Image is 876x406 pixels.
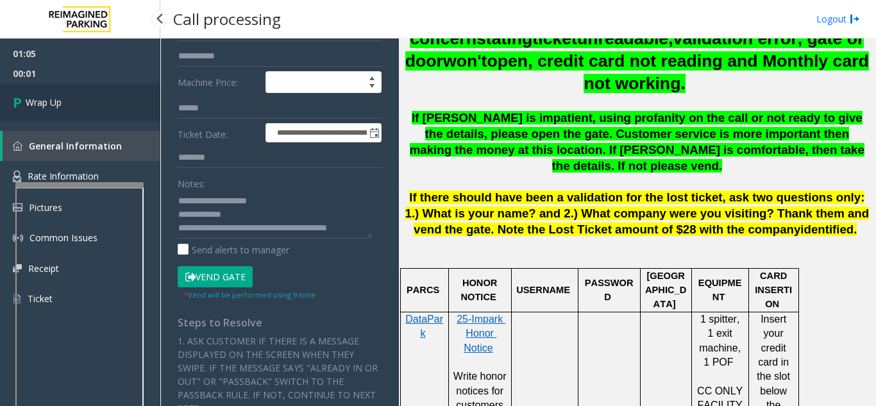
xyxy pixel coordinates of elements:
[443,51,487,71] span: won't
[363,82,381,92] span: Decrease value
[577,29,673,48] span: unreadable,
[585,278,634,302] span: PASSWORD
[174,71,262,93] label: Machine Price:
[3,131,160,161] a: General Information
[13,141,22,151] img: 'icon'
[13,264,22,273] img: 'icon'
[487,51,868,93] span: open, credit card not reading and Monthly card not working.
[167,3,287,35] h3: Call processing
[13,293,21,305] img: 'icon'
[405,190,870,236] span: If there should have been a validation for the lost ticket, ask two questions only: 1.) What is y...
[184,290,316,300] small: Vend will be performed using 9 tone
[13,233,23,243] img: 'icon'
[26,96,62,109] span: Wrap Up
[457,314,505,353] a: 25-Impark Honor Notice
[407,285,439,295] span: PARCS
[476,29,532,48] span: stating
[13,203,22,212] img: 'icon'
[28,170,99,182] span: Rate Information
[532,29,577,48] span: ticket
[363,72,381,82] span: Increase value
[460,278,500,302] span: HONOR NOTICE
[29,140,122,152] span: General Information
[178,243,289,257] label: Send alerts to manager
[698,278,742,302] span: EQUIPMENT
[367,124,381,142] span: Toggle popup
[13,171,21,182] img: 'icon'
[178,317,382,329] h4: Steps to Resolve
[174,123,262,142] label: Ticket Date:
[405,314,443,339] a: DataPark
[516,285,570,295] span: USERNAME
[850,12,860,26] img: logout
[699,314,743,368] span: 1 spitter, 1 exit machine, 1 POF
[405,29,864,71] span: validation error, gate or door
[178,173,205,190] label: Notes:
[410,111,864,172] span: If [PERSON_NAME] is impatient, using profanity on the call or not ready to give the details, plea...
[816,12,860,26] a: Logout
[645,271,686,310] span: [GEOGRAPHIC_DATA]
[178,266,253,288] button: Vend Gate
[854,223,857,236] span: .
[410,6,775,48] span: the customer with the concern
[755,271,792,310] span: CARD INSERTION
[800,223,854,236] span: identified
